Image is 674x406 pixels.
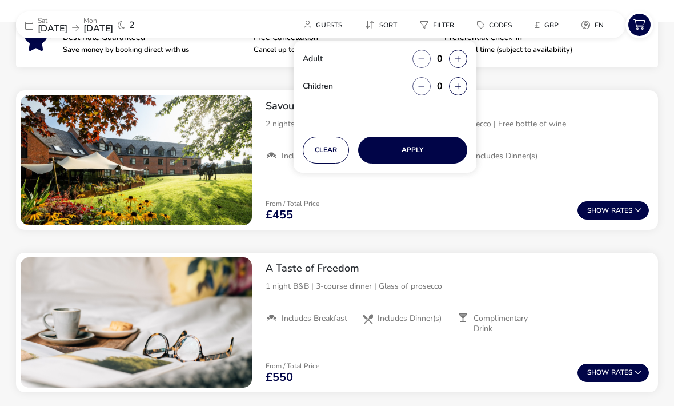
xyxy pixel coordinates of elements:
[356,17,406,33] button: Sort
[572,17,613,33] button: en
[468,17,521,33] button: Codes
[295,17,356,33] naf-pibe-menu-bar-item: Guests
[266,99,649,113] h2: Savouring Summer
[595,21,604,30] span: en
[63,34,244,42] p: Best Rate Guaranteed
[266,280,649,292] p: 1 night B&B | 3-course dinner | Glass of prosecco
[266,200,319,207] p: From / Total Price
[489,21,512,30] span: Codes
[295,17,351,33] button: Guests
[474,313,544,334] span: Complimentary Drink
[266,372,293,383] span: £550
[411,17,463,33] button: Filter
[544,21,559,30] span: GBP
[525,17,568,33] button: £GBP
[83,22,113,35] span: [DATE]
[468,17,525,33] naf-pibe-menu-bar-item: Codes
[433,21,454,30] span: Filter
[63,46,244,54] p: Save money by booking direct with us
[303,82,342,90] label: Children
[266,209,293,221] span: £455
[83,17,113,24] p: Mon
[38,22,67,35] span: [DATE]
[444,46,626,54] p: Extra chill time (subject to availability)
[316,21,342,30] span: Guests
[572,17,617,33] naf-pibe-menu-bar-item: en
[254,34,435,42] p: Free Cancellation
[587,369,611,376] span: Show
[474,151,537,161] span: Includes Dinner(s)
[358,137,467,164] button: Apply
[535,19,540,31] i: £
[577,364,649,382] button: ShowRates
[525,17,572,33] naf-pibe-menu-bar-item: £GBP
[303,137,349,164] button: Clear
[21,95,252,225] swiper-slide: 1 / 1
[356,17,411,33] naf-pibe-menu-bar-item: Sort
[266,262,649,275] h2: A Taste of Freedom
[303,55,332,63] label: Adult
[378,313,442,324] span: Includes Dinner(s)
[16,11,187,38] div: Sat[DATE]Mon[DATE]2
[266,363,319,369] p: From / Total Price
[129,21,135,30] span: 2
[256,253,658,343] div: A Taste of Freedom1 night B&B | 3-course dinner | Glass of proseccoIncludes BreakfastIncludes Din...
[587,207,611,214] span: Show
[282,151,347,161] span: Includes Breakfast
[254,46,435,54] p: Cancel up to 72 hours prior to arrival
[577,201,649,220] button: ShowRates
[21,257,252,388] swiper-slide: 1 / 1
[38,17,67,24] p: Sat
[256,90,658,170] div: Savouring Summer2 nights B&B | 3-course dinner one evening | Glass of prosecco | Free bottle of w...
[411,17,468,33] naf-pibe-menu-bar-item: Filter
[379,21,397,30] span: Sort
[266,118,649,130] p: 2 nights B&B | 3-course dinner one evening | Glass of prosecco | Free bottle of wine
[282,313,347,324] span: Includes Breakfast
